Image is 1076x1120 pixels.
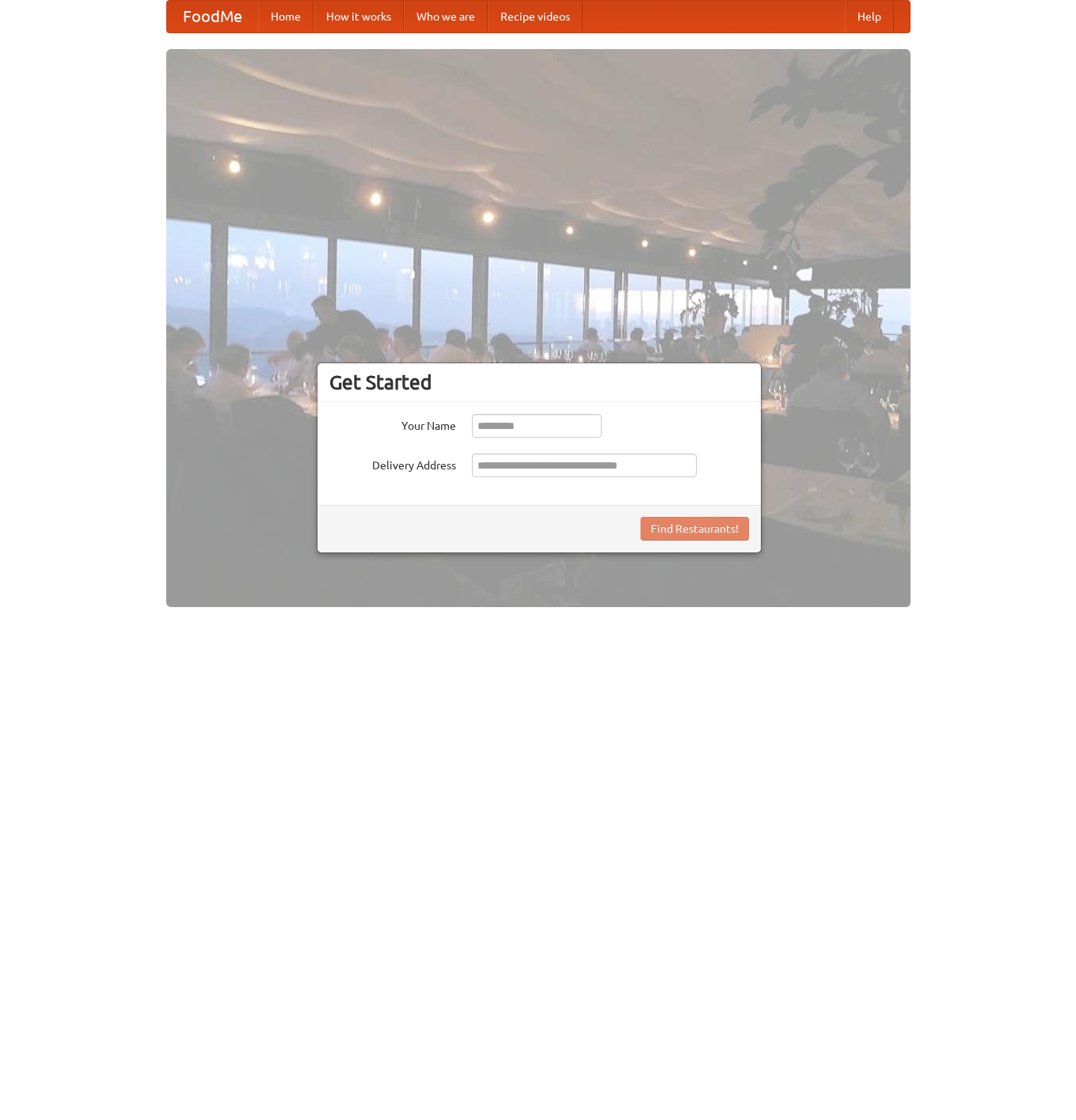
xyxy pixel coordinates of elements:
[404,1,488,32] a: Who we are
[329,370,749,394] h3: Get Started
[488,1,583,32] a: Recipe videos
[329,414,456,434] label: Your Name
[845,1,894,32] a: Help
[314,1,404,32] a: How it works
[258,1,314,32] a: Home
[641,517,749,541] button: Find Restaurants!
[329,454,456,473] label: Delivery Address
[167,1,258,32] a: FoodMe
